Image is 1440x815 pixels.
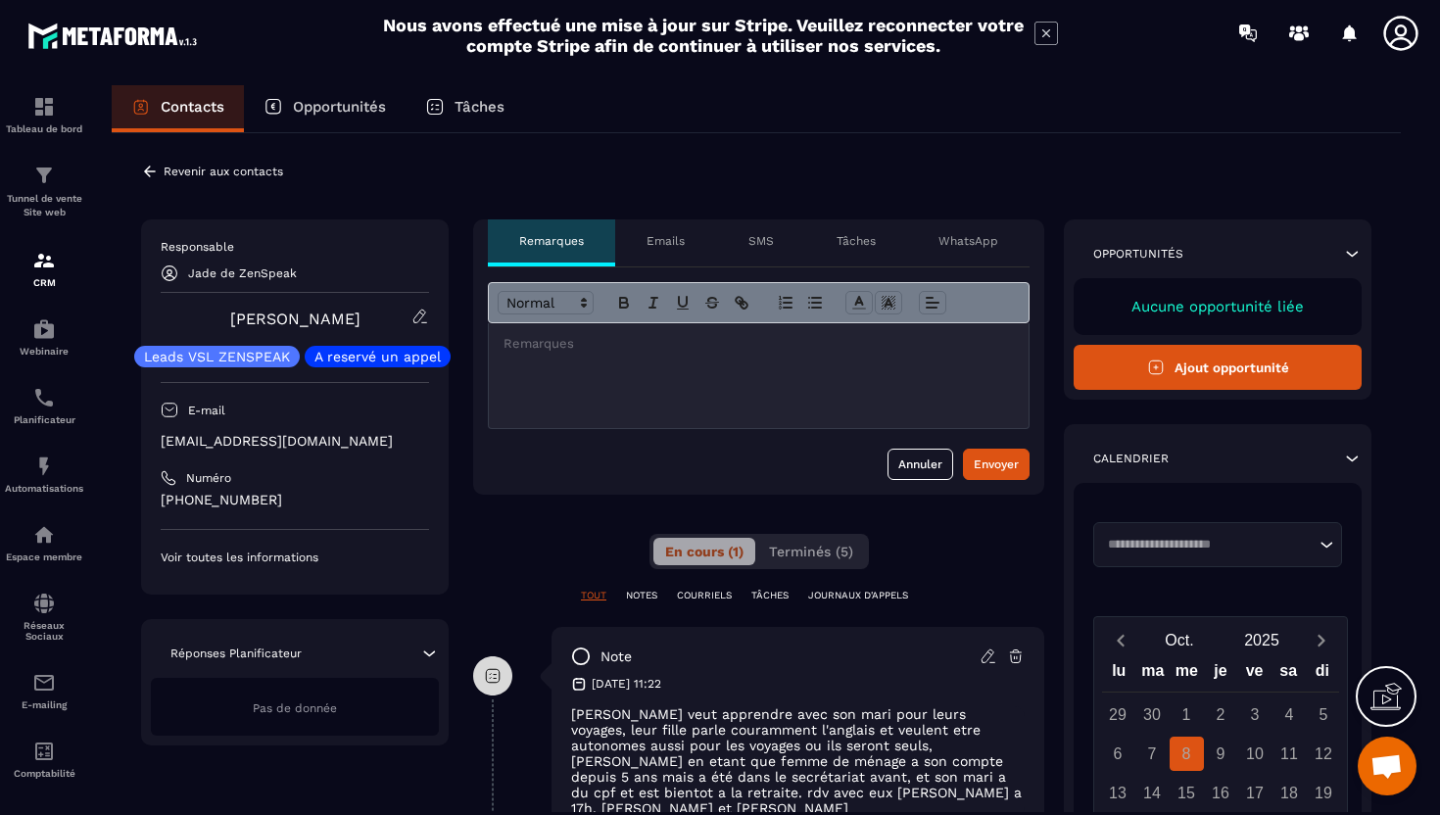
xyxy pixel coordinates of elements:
[581,589,606,602] p: TOUT
[32,95,56,119] img: formation
[757,538,865,565] button: Terminés (5)
[161,239,429,255] p: Responsable
[186,470,231,486] p: Numéro
[1093,451,1169,466] p: Calendrier
[32,249,56,272] img: formation
[1238,697,1272,732] div: 3
[5,656,83,725] a: emailemailE-mailing
[647,233,685,249] p: Emails
[32,386,56,409] img: scheduler
[382,15,1025,56] h2: Nous avons effectué une mise à jour sur Stripe. Veuillez reconnecter votre compte Stripe afin de ...
[164,165,283,178] p: Revenir aux contacts
[5,440,83,508] a: automationsautomationsAutomatisations
[1272,657,1306,692] div: sa
[5,80,83,149] a: formationformationTableau de bord
[748,233,774,249] p: SMS
[1170,697,1204,732] div: 1
[5,551,83,562] p: Espace membre
[626,589,657,602] p: NOTES
[1307,776,1341,810] div: 19
[32,164,56,187] img: formation
[1170,776,1204,810] div: 15
[244,85,406,132] a: Opportunités
[808,589,908,602] p: JOURNAUX D'APPELS
[5,414,83,425] p: Planificateur
[188,403,225,418] p: E-mail
[1074,345,1362,390] button: Ajout opportunité
[1358,737,1416,795] div: Ouvrir le chat
[1204,697,1238,732] div: 2
[1272,697,1307,732] div: 4
[230,310,360,328] a: [PERSON_NAME]
[5,303,83,371] a: automationsautomationsWebinaire
[1135,776,1170,810] div: 14
[144,350,290,363] p: Leads VSL ZENSPEAK
[1204,776,1238,810] div: 16
[161,550,429,565] p: Voir toutes les informations
[188,266,297,280] p: Jade de ZenSpeak
[1135,737,1170,771] div: 7
[5,508,83,577] a: automationsautomationsEspace membre
[751,589,789,602] p: TÂCHES
[1138,623,1221,657] button: Open months overlay
[665,544,744,559] span: En cours (1)
[1307,697,1341,732] div: 5
[5,768,83,779] p: Comptabilité
[1238,776,1272,810] div: 17
[455,98,504,116] p: Tâches
[837,233,876,249] p: Tâches
[1272,737,1307,771] div: 11
[592,676,661,692] p: [DATE] 11:22
[5,483,83,494] p: Automatisations
[406,85,524,132] a: Tâches
[5,277,83,288] p: CRM
[1101,737,1135,771] div: 6
[1170,657,1204,692] div: me
[888,449,953,480] button: Annuler
[1237,657,1272,692] div: ve
[5,371,83,440] a: schedulerschedulerPlanificateur
[161,491,429,509] p: [PHONE_NUMBER]
[1204,737,1238,771] div: 9
[5,149,83,234] a: formationformationTunnel de vente Site web
[1102,657,1136,692] div: lu
[32,671,56,695] img: email
[5,234,83,303] a: formationformationCRM
[112,85,244,132] a: Contacts
[1101,776,1135,810] div: 13
[293,98,386,116] p: Opportunités
[32,317,56,341] img: automations
[32,455,56,478] img: automations
[314,350,441,363] p: A reservé un appel
[27,18,204,54] img: logo
[1136,657,1171,692] div: ma
[1221,623,1303,657] button: Open years overlay
[1093,522,1342,567] div: Search for option
[963,449,1030,480] button: Envoyer
[5,346,83,357] p: Webinaire
[653,538,755,565] button: En cours (1)
[1238,737,1272,771] div: 10
[5,577,83,656] a: social-networksocial-networkRéseaux Sociaux
[1102,627,1138,653] button: Previous month
[161,98,224,116] p: Contacts
[1303,627,1339,653] button: Next month
[677,589,732,602] p: COURRIELS
[1093,246,1183,262] p: Opportunités
[161,432,429,451] p: [EMAIL_ADDRESS][DOMAIN_NAME]
[1307,737,1341,771] div: 12
[32,740,56,763] img: accountant
[1135,697,1170,732] div: 30
[253,701,337,715] span: Pas de donnée
[170,646,302,661] p: Réponses Planificateur
[938,233,998,249] p: WhatsApp
[1093,298,1342,315] p: Aucune opportunité liée
[5,123,83,134] p: Tableau de bord
[5,620,83,642] p: Réseaux Sociaux
[1170,737,1204,771] div: 8
[519,233,584,249] p: Remarques
[1272,776,1307,810] div: 18
[769,544,853,559] span: Terminés (5)
[974,455,1019,474] div: Envoyer
[1204,657,1238,692] div: je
